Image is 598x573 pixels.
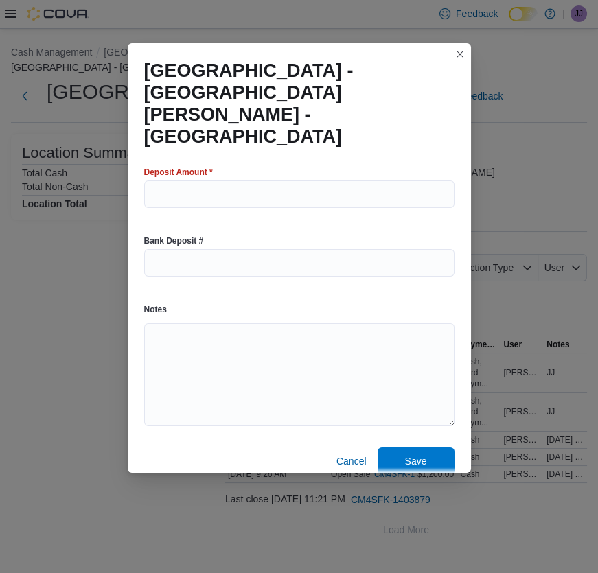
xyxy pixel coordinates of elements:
span: Save [405,454,427,468]
label: Deposit Amount * [144,167,213,178]
label: Notes [144,304,167,315]
button: Cancel [331,447,372,475]
button: Closes this modal window [452,46,468,62]
button: Save [378,447,455,475]
label: Bank Deposit # [144,235,204,246]
h1: [GEOGRAPHIC_DATA] - [GEOGRAPHIC_DATA][PERSON_NAME] - [GEOGRAPHIC_DATA] [144,60,444,148]
span: Cancel [336,454,367,468]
